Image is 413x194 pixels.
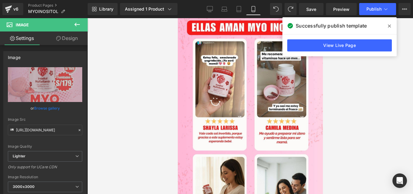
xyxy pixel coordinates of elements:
[8,165,82,173] div: Only support for UCare CDN
[88,3,118,15] a: New Library
[366,7,382,12] span: Publish
[232,3,246,15] a: Tablet
[326,3,357,15] a: Preview
[2,3,23,15] a: v6
[8,51,21,60] div: Image
[28,9,58,14] span: MYOINOSITOL
[13,154,25,158] b: Lighter
[203,3,217,15] a: Desktop
[285,3,297,15] button: Redo
[296,22,367,29] span: Successfully publish template
[8,117,82,122] div: Image Src
[270,3,282,15] button: Undo
[287,39,392,51] a: View Live Page
[125,6,173,12] div: Assigned 1 Product
[99,6,113,12] span: Library
[45,31,89,45] a: Design
[8,105,82,111] div: or
[12,5,20,13] div: v6
[398,3,411,15] button: More
[8,144,82,149] div: Image Quality
[333,6,350,12] span: Preview
[16,22,29,27] span: Image
[13,184,34,189] b: 3000x3000
[359,3,396,15] button: Publish
[246,3,261,15] a: Mobile
[8,175,82,179] div: Image Resolution
[8,125,82,135] input: Link
[217,3,232,15] a: Laptop
[28,3,88,8] a: Product Pages
[392,173,407,188] div: Open Intercom Messenger
[306,6,316,12] span: Save
[34,103,60,113] a: Browse gallery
